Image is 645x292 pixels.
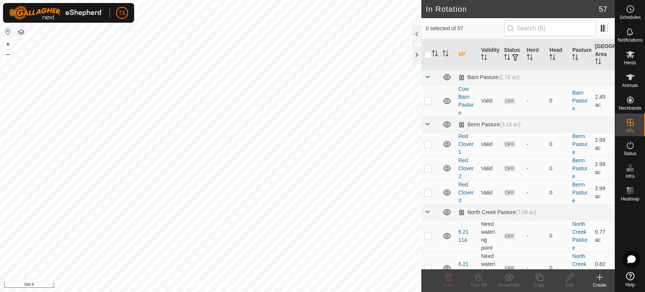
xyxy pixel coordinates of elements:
[3,40,12,49] button: +
[458,133,473,155] a: Red Clover 1
[458,157,473,179] a: Red Clover 2
[592,252,615,284] td: 0.82 ac
[546,180,569,205] td: 0
[458,229,469,243] a: 6.21 11a
[592,85,615,117] td: 2.45 ac
[527,140,543,148] div: -
[569,39,592,70] th: Pasture
[622,83,638,88] span: Animals
[592,156,615,180] td: 2.99 ac
[527,97,543,105] div: -
[592,39,615,70] th: [GEOGRAPHIC_DATA] Area
[478,156,501,180] td: Valid
[546,156,569,180] td: 0
[458,182,473,203] a: Red Clover 3
[498,74,519,80] span: (2.79 ac)
[481,55,487,61] p-sorticon: Activate to sort
[504,20,596,36] input: Search (S)
[458,86,473,116] a: Cow Barn Pasture
[621,197,639,201] span: Heatmap
[524,282,554,289] div: Copy
[554,282,585,289] div: Edit
[458,74,519,81] div: Barn Pasture
[527,165,543,172] div: -
[516,209,537,215] span: (7.09 ac)
[585,282,615,289] div: Create
[546,132,569,156] td: 0
[9,6,104,20] img: Gallagher Logo
[426,5,599,14] h2: In Rotation
[504,98,515,104] span: OFF
[504,165,515,172] span: OFF
[17,28,26,37] button: Map Layers
[619,15,640,20] span: Schedules
[572,90,587,112] a: Barn Pasture
[500,121,521,127] span: (3.14 ac)
[546,220,569,252] td: 0
[426,25,504,33] span: 0 selected of 57
[478,180,501,205] td: Valid
[546,85,569,117] td: 0
[618,38,642,42] span: Notifications
[619,106,641,110] span: Neckbands
[504,265,515,272] span: OFF
[524,39,546,70] th: Herd
[527,55,533,61] p-sorticon: Activate to sort
[592,180,615,205] td: 2.99 ac
[615,269,645,290] a: Help
[592,132,615,156] td: 2.99 ac
[501,39,524,70] th: Status
[572,133,587,155] a: Berm Pasture
[592,220,615,252] td: 0.77 ac
[478,252,501,284] td: Need watering point
[626,129,634,133] span: VPs
[527,189,543,197] div: -
[478,132,501,156] td: Valid
[458,121,521,128] div: Berm Pasture
[527,264,543,272] div: -
[625,283,635,287] span: Help
[572,182,587,203] a: Berm Pasture
[478,39,501,70] th: Validity
[3,50,12,59] button: –
[458,261,469,275] a: 6.21 3p
[572,253,587,283] a: North Creek Pasture
[442,283,455,288] span: Delete
[504,189,515,196] span: OFF
[572,157,587,179] a: Berm Pasture
[527,232,543,240] div: -
[546,39,569,70] th: Head
[504,141,515,148] span: OFF
[218,282,240,289] a: Contact Us
[599,3,607,15] span: 57
[494,282,524,289] div: Show/Hide
[572,221,587,251] a: North Creek Pasture
[464,282,494,289] div: Turn Off
[546,252,569,284] td: 0
[624,61,636,65] span: Herds
[504,55,510,61] p-sorticon: Activate to sort
[119,9,125,17] span: TS
[3,27,12,36] button: Reset Map
[623,151,636,156] span: Status
[625,174,634,179] span: Infra
[181,282,209,289] a: Privacy Policy
[455,39,478,70] th: VP
[504,233,515,239] span: OFF
[572,55,578,61] p-sorticon: Activate to sort
[478,85,501,117] td: Valid
[458,209,537,216] div: North Creek Pasture
[478,220,501,252] td: Need watering point
[432,51,438,57] p-sorticon: Activate to sort
[442,51,449,57] p-sorticon: Activate to sort
[549,55,555,61] p-sorticon: Activate to sort
[595,59,601,65] p-sorticon: Activate to sort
